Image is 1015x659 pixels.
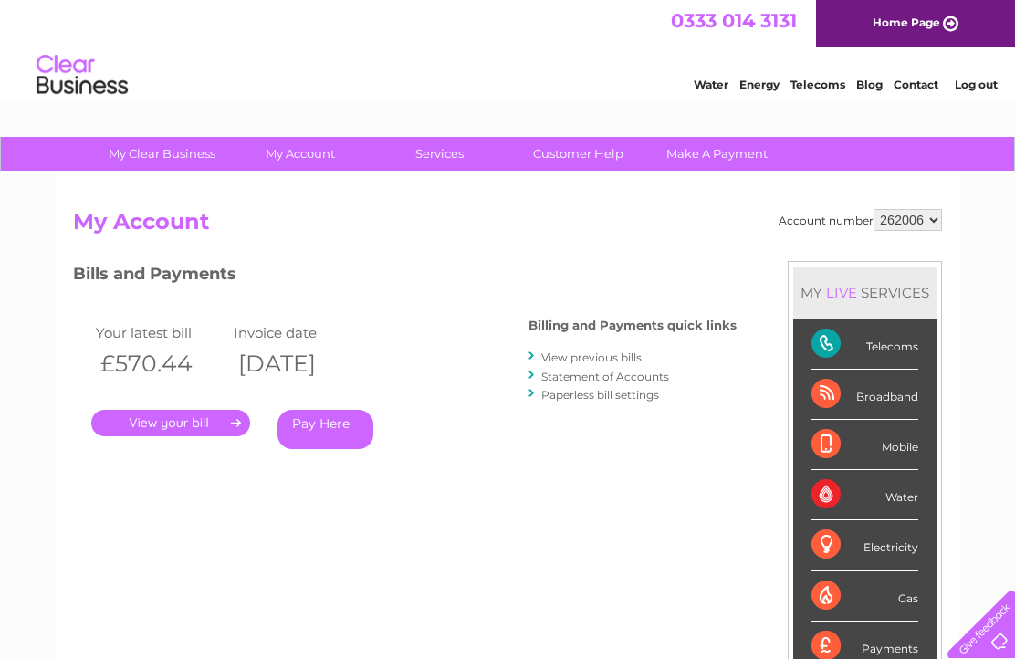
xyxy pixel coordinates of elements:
[73,209,942,244] h2: My Account
[894,78,938,91] a: Contact
[91,320,229,345] td: Your latest bill
[671,9,797,32] a: 0333 014 3131
[73,261,737,293] h3: Bills and Payments
[91,410,250,436] a: .
[91,345,229,382] th: £570.44
[811,520,918,570] div: Electricity
[694,78,728,91] a: Water
[87,137,237,171] a: My Clear Business
[541,370,669,383] a: Statement of Accounts
[856,78,883,91] a: Blog
[811,370,918,420] div: Broadband
[822,284,861,301] div: LIVE
[811,470,918,520] div: Water
[541,388,659,402] a: Paperless bill settings
[78,10,940,89] div: Clear Business is a trading name of Verastar Limited (registered in [GEOGRAPHIC_DATA] No. 3667643...
[811,571,918,622] div: Gas
[739,78,780,91] a: Energy
[503,137,654,171] a: Customer Help
[528,319,737,332] h4: Billing and Payments quick links
[225,137,376,171] a: My Account
[36,47,129,103] img: logo.png
[229,320,367,345] td: Invoice date
[779,209,942,231] div: Account number
[955,78,998,91] a: Log out
[229,345,367,382] th: [DATE]
[790,78,845,91] a: Telecoms
[541,350,642,364] a: View previous bills
[277,410,373,449] a: Pay Here
[811,420,918,470] div: Mobile
[364,137,515,171] a: Services
[793,267,937,319] div: MY SERVICES
[811,319,918,370] div: Telecoms
[642,137,792,171] a: Make A Payment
